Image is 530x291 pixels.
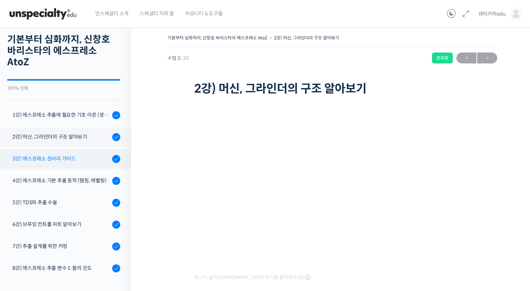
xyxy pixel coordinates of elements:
div: 6강) 브루잉 컨트롤 차트 알아보기 [12,220,110,228]
a: 설정 [94,230,140,249]
div: 1강) 에스프레소 추출에 필요한 기초 이론 (생두, 가공, 로스팅) [12,111,110,119]
span: 영상이 끊기[DEMOGRAPHIC_DATA] 여기를 클릭해주세요 [194,275,310,280]
span: 대화 [67,242,75,248]
div: 완료함 [432,53,453,63]
a: 2강) 머신, 그라인더의 구조 알아보기 [274,35,339,40]
div: 2강) 머신, 그라인더의 구조 알아보기 [12,133,110,141]
span: 홈 [23,241,27,247]
a: 다음→ [477,53,497,63]
span: 설정 [113,241,121,247]
div: 7강) 추출 설계를 위한 커핑 [12,242,110,250]
div: 8강) 에스프레소 추출 변수 1: 물의 온도 [12,264,110,272]
span: ← [456,53,476,63]
span: → [477,53,497,63]
div: 5강) TDS와 추출 수율 [12,198,110,206]
h2: 기본부터 심화까지, 신창호 바리스타의 에스프레소 AtoZ [7,34,120,68]
a: 기본부터 심화까지, 신창호 바리스타의 에스프레소 AtoZ [168,35,267,40]
div: 3강) 에스프레소 센서리 가이드 [12,155,110,163]
div: 4강) 에스프레소 기본 추출 동작 (탬핑, 레벨링) [12,176,110,185]
a: 대화 [48,230,94,249]
span: / 20 [180,55,189,61]
h1: 2강) 머신, 그라인더의 구조 알아보기 [194,82,471,96]
a: 홈 [2,230,48,249]
span: 센터커피edu [478,11,506,17]
div: 100% 진행 [7,86,120,90]
span: 수업 2 [168,56,189,61]
a: ←이전 [456,53,476,63]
